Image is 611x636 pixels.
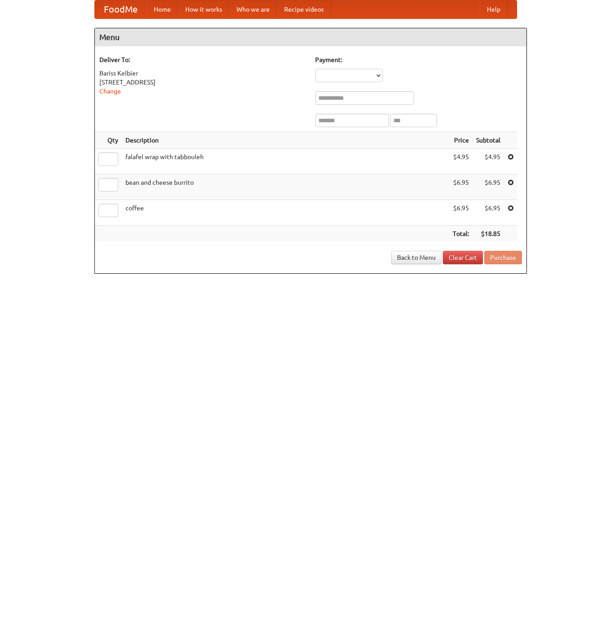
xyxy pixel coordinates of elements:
td: $6.95 [473,200,504,226]
td: falafel wrap with tabbouleh [122,149,449,174]
td: $6.95 [473,174,504,200]
td: bean and cheese burrito [122,174,449,200]
a: Change [99,88,121,95]
a: Home [147,0,178,18]
h5: Payment: [315,55,522,64]
th: $18.85 [473,226,504,242]
td: coffee [122,200,449,226]
a: How it works [178,0,229,18]
th: Subtotal [473,132,504,149]
div: Bariss Kelbier [99,69,306,78]
th: Price [449,132,473,149]
th: Total: [449,226,473,242]
td: $4.95 [473,149,504,174]
a: FoodMe [95,0,147,18]
a: Who we are [229,0,277,18]
a: Help [480,0,508,18]
td: $6.95 [449,174,473,200]
td: $6.95 [449,200,473,226]
a: Back to Menu [391,251,442,264]
a: Clear Cart [443,251,483,264]
h4: Menu [95,28,526,46]
td: $4.95 [449,149,473,174]
th: Qty [95,132,122,149]
div: [STREET_ADDRESS] [99,78,306,87]
th: Description [122,132,449,149]
button: Purchase [484,251,522,264]
h5: Deliver To: [99,55,306,64]
a: Recipe videos [277,0,331,18]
